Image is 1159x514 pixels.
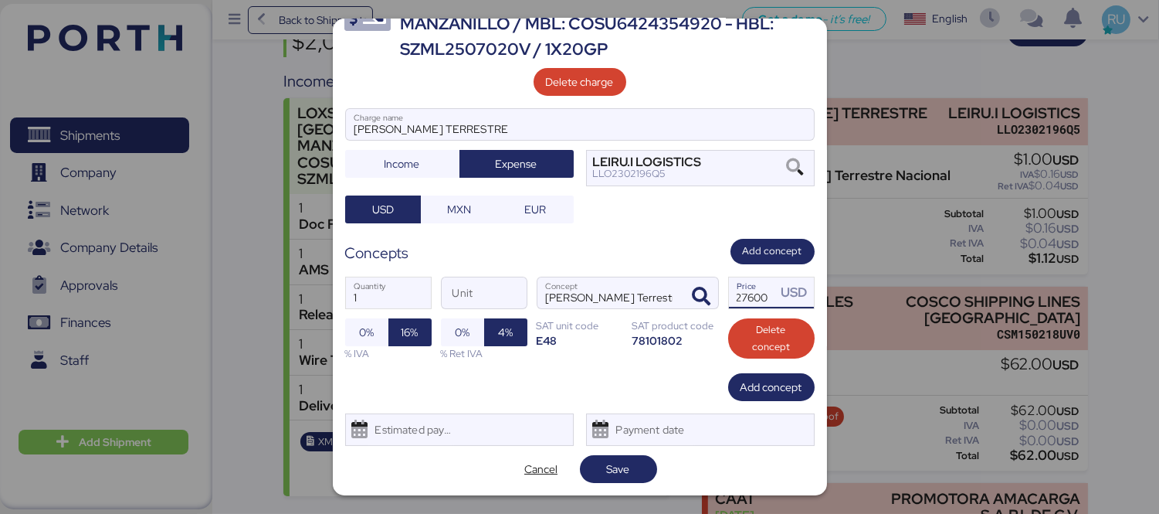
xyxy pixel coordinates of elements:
div: SAT unit code [537,318,623,333]
button: 0% [441,318,484,346]
span: Cancel [524,460,557,478]
div: Concepts [345,242,409,264]
input: Concept [537,277,681,308]
span: USD [372,200,394,219]
span: MXN [447,200,471,219]
input: Charge name [346,109,814,140]
div: E48 [537,333,623,348]
span: EUR [524,200,546,219]
div: LLO2302196Q5 [593,168,702,179]
div: 78101802 [632,333,719,348]
button: 4% [484,318,527,346]
span: Delete charge [546,73,614,91]
span: Add concept [740,378,802,397]
button: MXN [421,196,497,223]
button: EUR [497,196,574,223]
button: Add concept [730,239,815,264]
button: Delete charge [534,68,626,96]
span: Delete concept [740,322,802,356]
span: Add concept [743,243,802,260]
span: Income [385,155,420,173]
button: USD [345,196,422,223]
span: 16% [402,323,419,342]
button: Save [580,455,657,483]
input: Price [729,277,777,308]
button: Add concept [728,373,815,401]
button: 16% [388,318,432,346]
div: LEIRU.I LOGISTICS [593,157,702,168]
button: Delete concept [728,318,815,359]
button: 0% [345,318,388,346]
span: Save [607,460,630,478]
button: Cancel [503,455,580,483]
button: ConceptConcept [686,281,718,313]
span: 0% [455,323,469,342]
div: % Ret IVA [441,346,527,361]
span: 0% [359,323,374,342]
input: Quantity [346,277,431,308]
button: Expense [459,150,574,178]
span: Expense [496,155,537,173]
button: Income [345,150,459,178]
span: 4% [498,323,513,342]
input: Unit [442,277,527,308]
div: SAT product code [632,318,719,333]
div: % IVA [345,346,432,361]
div: USD [781,283,813,302]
